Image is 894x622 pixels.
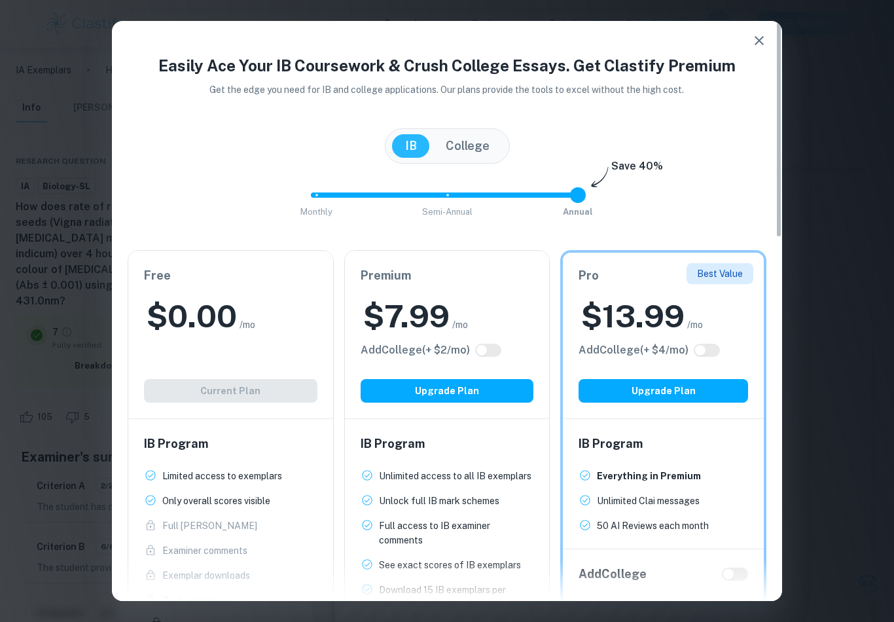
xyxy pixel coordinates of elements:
span: /mo [687,318,703,332]
p: Limited access to exemplars [162,469,282,483]
p: Everything in Premium [597,469,701,483]
button: IB [392,134,430,158]
img: subscription-arrow.svg [591,166,609,189]
p: 50 AI Reviews each month [597,519,709,533]
h2: $ 13.99 [581,295,685,337]
p: Best Value [697,266,743,281]
h2: $ 0.00 [147,295,237,337]
h6: Save 40% [611,158,663,181]
button: College [433,134,503,158]
p: See exact scores of IB exemplars [379,558,521,572]
h6: Click to see all the additional College features. [361,342,470,358]
h2: $ 7.99 [363,295,450,337]
span: Annual [563,207,593,217]
p: Get the edge you need for IB and college applications. Our plans provide the tools to excel witho... [192,82,703,97]
h6: IB Program [579,435,748,453]
span: Monthly [300,207,332,217]
button: Upgrade Plan [361,379,534,403]
h6: Premium [361,266,534,285]
p: Unlock full IB mark schemes [379,494,499,508]
span: Semi-Annual [422,207,473,217]
h6: Free [144,266,317,285]
p: Unlimited access to all IB exemplars [379,469,531,483]
h6: Click to see all the additional College features. [579,342,688,358]
p: Full [PERSON_NAME] [162,519,257,533]
span: /mo [452,318,468,332]
h6: IB Program [144,435,317,453]
h6: IB Program [361,435,534,453]
p: Full access to IB examiner comments [379,519,534,547]
h6: Pro [579,266,748,285]
p: Examiner comments [162,543,247,558]
span: /mo [240,318,255,332]
p: Only overall scores visible [162,494,270,508]
h4: Easily Ace Your IB Coursework & Crush College Essays. Get Clastify Premium [128,54,766,77]
p: Unlimited Clai messages [597,494,700,508]
button: Upgrade Plan [579,379,748,403]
